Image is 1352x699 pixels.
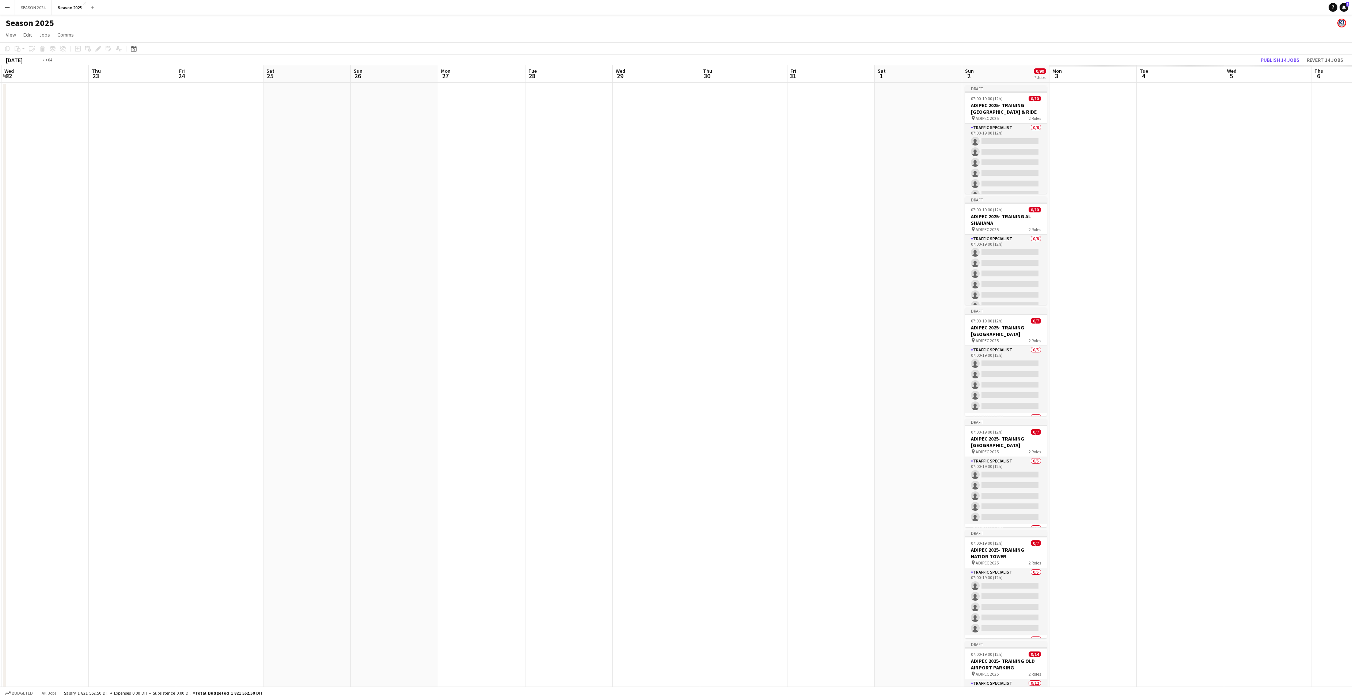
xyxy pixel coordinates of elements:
div: +04 [45,57,52,63]
span: Comms [57,31,74,38]
span: View [6,31,16,38]
span: Jobs [39,31,50,38]
div: Salary 1 821 552.50 DH + Expenses 0.00 DH + Subsistence 0.00 DH = [64,690,262,696]
div: [DATE] [6,56,23,64]
span: Total Budgeted 1 821 552.50 DH [195,690,262,696]
a: Comms [54,30,77,39]
span: Edit [23,31,32,38]
a: Jobs [36,30,53,39]
a: 1 [1340,3,1348,12]
span: Budgeted [12,691,33,696]
button: Budgeted [4,689,34,697]
h1: Season 2025 [6,18,54,29]
a: View [3,30,19,39]
span: All jobs [40,690,58,696]
button: SEASON 2024 [15,0,52,15]
span: 1 [1346,2,1349,7]
button: Publish 14 jobs [1258,55,1302,65]
button: Season 2025 [52,0,88,15]
a: Edit [20,30,35,39]
app-user-avatar: ROAD TRANSIT [1337,19,1346,27]
button: Revert 14 jobs [1304,55,1346,65]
